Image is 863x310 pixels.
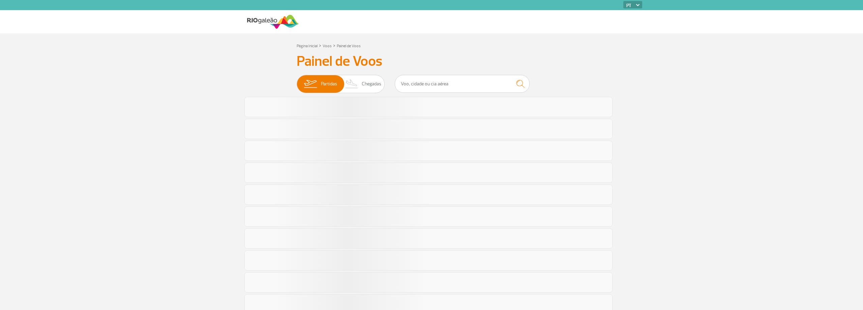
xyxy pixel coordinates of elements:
[300,75,321,93] img: slider-embarque
[323,44,332,49] a: Voos
[321,75,337,93] span: Partidas
[362,75,381,93] span: Chegadas
[297,53,566,70] h3: Painel de Voos
[319,41,321,49] a: >
[333,41,335,49] a: >
[395,75,530,93] input: Voo, cidade ou cia aérea
[342,75,362,93] img: slider-desembarque
[297,44,318,49] a: Página Inicial
[337,44,361,49] a: Painel de Voos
